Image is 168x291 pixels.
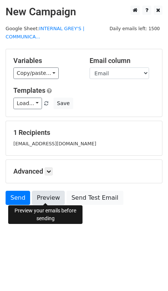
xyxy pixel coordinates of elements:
iframe: Chat Widget [131,255,168,291]
h5: Advanced [13,167,155,175]
small: Google Sheet: [6,26,84,40]
div: Preview your emails before sending [8,205,83,224]
a: INTERNAL GREY'S | COMMUNICA... [6,26,84,40]
h5: 1 Recipients [13,129,155,137]
span: Daily emails left: 1500 [107,25,162,33]
a: Templates [13,86,45,94]
h5: Variables [13,57,78,65]
small: [EMAIL_ADDRESS][DOMAIN_NAME] [13,141,96,146]
a: Daily emails left: 1500 [107,26,162,31]
a: Copy/paste... [13,67,59,79]
button: Save [54,98,73,109]
a: Send [6,191,30,205]
a: Preview [32,191,65,205]
a: Send Test Email [67,191,123,205]
a: Load... [13,98,42,109]
h5: Email column [90,57,155,65]
h2: New Campaign [6,6,162,18]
